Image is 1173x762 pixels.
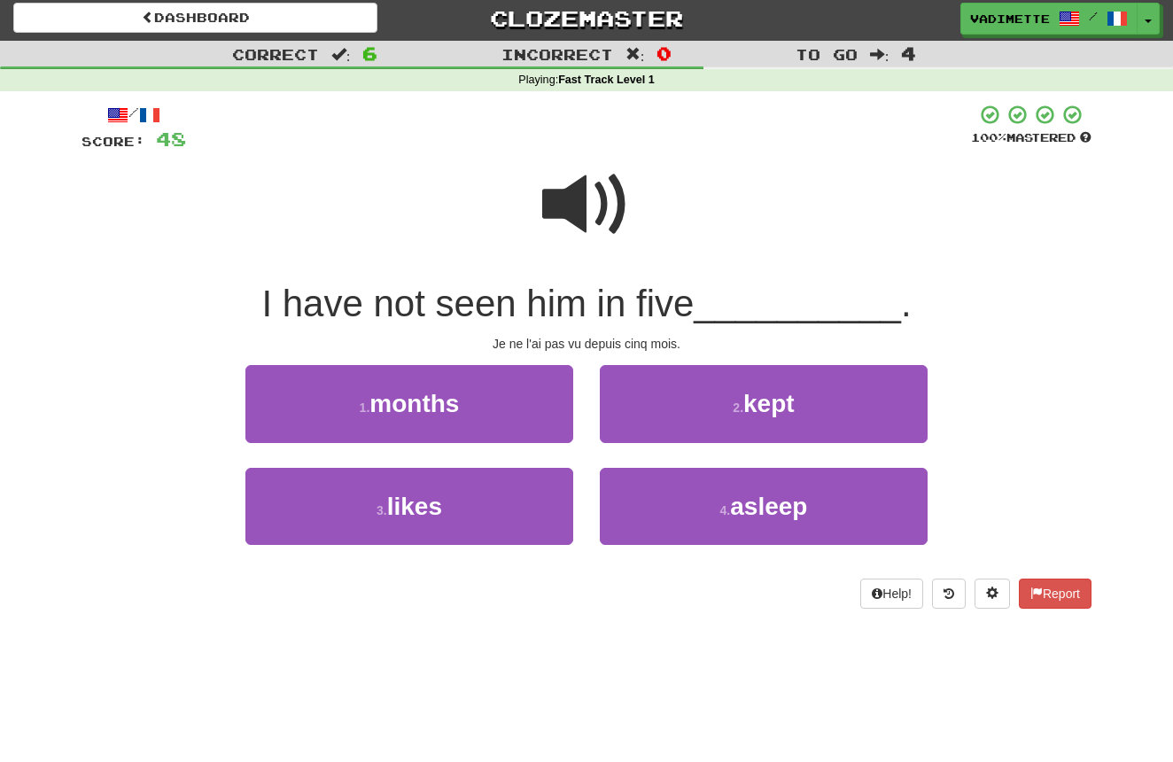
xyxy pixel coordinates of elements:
div: Mastered [971,130,1091,146]
div: / [82,104,186,126]
span: asleep [730,493,807,520]
span: 100 % [971,130,1006,144]
button: Help! [860,579,923,609]
span: months [369,390,459,417]
button: 1.months [245,365,573,442]
span: Incorrect [501,45,613,63]
button: 3.likes [245,468,573,545]
span: I have not seen him in five [261,283,694,324]
span: __________ [694,283,901,324]
span: 6 [362,43,377,64]
button: 2.kept [600,365,928,442]
span: Correct [232,45,319,63]
a: Clozemaster [404,3,768,34]
span: : [625,47,645,62]
span: kept [743,390,795,417]
span: / [1089,10,1098,22]
span: To go [796,45,858,63]
a: Dashboard [13,3,377,33]
span: 0 [656,43,672,64]
span: : [870,47,889,62]
button: 4.asleep [600,468,928,545]
div: Je ne l'ai pas vu depuis cinq mois. [82,335,1091,353]
small: 2 . [733,400,743,415]
span: 48 [156,128,186,150]
button: Round history (alt+y) [932,579,966,609]
button: Report [1019,579,1091,609]
small: 3 . [377,503,387,517]
span: 4 [901,43,916,64]
span: likes [387,493,442,520]
small: 1 . [360,400,370,415]
small: 4 . [720,503,731,517]
span: . [901,283,912,324]
span: : [331,47,351,62]
span: Score: [82,134,145,149]
span: vadimette [970,11,1050,27]
a: vadimette / [960,3,1138,35]
strong: Fast Track Level 1 [558,74,655,86]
